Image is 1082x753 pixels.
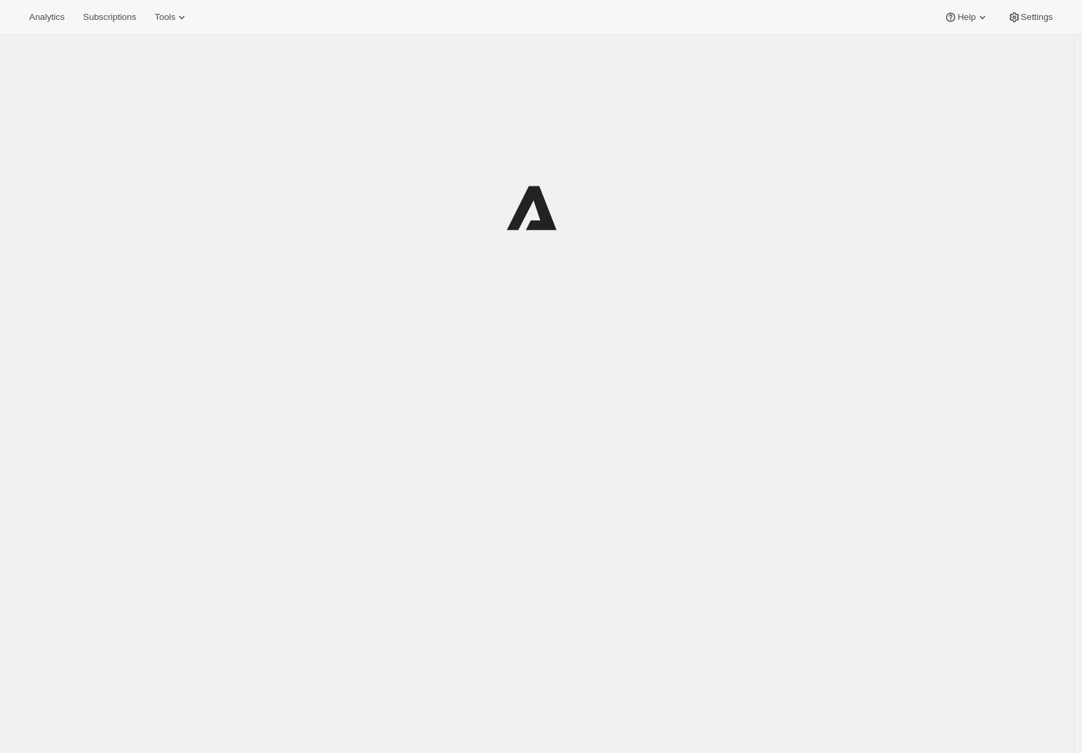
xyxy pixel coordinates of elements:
button: Settings [1000,8,1061,27]
button: Analytics [21,8,72,27]
span: Analytics [29,12,64,23]
button: Subscriptions [75,8,144,27]
button: Tools [147,8,196,27]
span: Tools [155,12,175,23]
span: Settings [1021,12,1053,23]
span: Subscriptions [83,12,136,23]
button: Help [936,8,996,27]
span: Help [957,12,975,23]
